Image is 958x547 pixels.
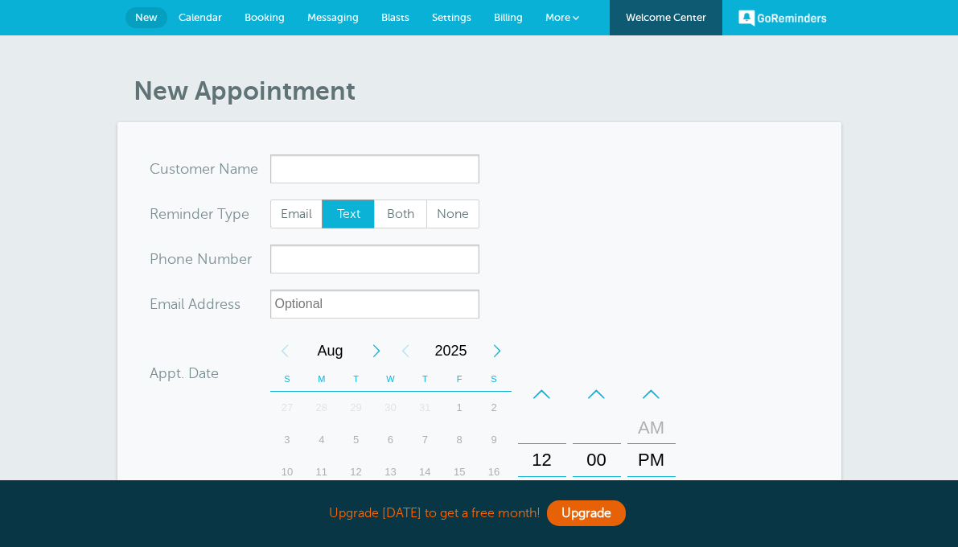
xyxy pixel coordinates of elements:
[339,456,373,488] div: Tuesday, August 12
[270,424,305,456] div: Sunday, August 3
[299,335,362,367] span: August
[442,424,477,456] div: Friday, August 8
[339,367,373,392] th: T
[304,424,339,456] div: 4
[150,297,178,311] span: Ema
[518,378,566,542] div: Hours
[573,378,621,542] div: Minutes
[362,335,391,367] div: Next Month
[373,392,408,424] div: Wednesday, July 30
[578,476,616,508] div: 15
[117,496,841,531] div: Upgrade [DATE] to get a free month!
[442,424,477,456] div: 8
[339,392,373,424] div: Tuesday, July 29
[270,456,305,488] div: Sunday, August 10
[426,199,479,228] label: None
[270,392,305,424] div: 27
[339,392,373,424] div: 29
[408,424,442,456] div: Thursday, August 7
[339,424,373,456] div: Tuesday, August 5
[632,412,671,444] div: AM
[442,456,477,488] div: Friday, August 15
[442,392,477,424] div: Friday, August 1
[375,200,426,228] span: Both
[307,11,359,23] span: Messaging
[477,392,512,424] div: 2
[408,424,442,456] div: 7
[339,456,373,488] div: 12
[432,11,471,23] span: Settings
[270,290,479,319] input: Optional
[373,424,408,456] div: 6
[304,392,339,424] div: Monday, July 28
[381,11,409,23] span: Blasts
[427,200,479,228] span: None
[322,199,375,228] label: Text
[477,456,512,488] div: 16
[323,200,374,228] span: Text
[179,11,222,23] span: Calendar
[150,245,270,273] div: mber
[150,252,176,266] span: Pho
[271,200,323,228] span: Email
[408,392,442,424] div: 31
[125,7,167,28] a: New
[304,456,339,488] div: Monday, August 11
[150,290,270,319] div: ress
[523,444,561,476] div: 12
[373,424,408,456] div: Wednesday, August 6
[483,335,512,367] div: Next Year
[339,424,373,456] div: 5
[134,76,841,106] h1: New Appointment
[578,444,616,476] div: 00
[408,456,442,488] div: 14
[270,335,299,367] div: Previous Month
[178,297,215,311] span: il Add
[391,335,420,367] div: Previous Year
[632,444,671,476] div: PM
[373,456,408,488] div: 13
[374,199,427,228] label: Both
[442,456,477,488] div: 15
[270,199,323,228] label: Email
[494,11,523,23] span: Billing
[373,456,408,488] div: Wednesday, August 13
[270,424,305,456] div: 3
[442,392,477,424] div: 1
[270,456,305,488] div: 10
[150,207,249,221] label: Reminder Type
[373,392,408,424] div: 30
[304,367,339,392] th: M
[408,392,442,424] div: Thursday, July 31
[523,476,561,508] div: 01
[408,456,442,488] div: Thursday, August 14
[408,367,442,392] th: T
[150,366,219,380] label: Appt. Date
[176,252,217,266] span: ne Nu
[420,335,483,367] span: 2025
[245,11,285,23] span: Booking
[373,367,408,392] th: W
[477,424,512,456] div: Saturday, August 9
[477,367,512,392] th: S
[304,392,339,424] div: 28
[545,11,570,23] span: More
[477,392,512,424] div: Saturday, August 2
[547,500,626,526] a: Upgrade
[150,162,175,176] span: Cus
[477,456,512,488] div: Saturday, August 16
[270,392,305,424] div: Sunday, July 27
[442,367,477,392] th: F
[175,162,230,176] span: tomer N
[304,424,339,456] div: Monday, August 4
[270,367,305,392] th: S
[477,424,512,456] div: 9
[135,11,158,23] span: New
[150,154,270,183] div: ame
[304,456,339,488] div: 11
